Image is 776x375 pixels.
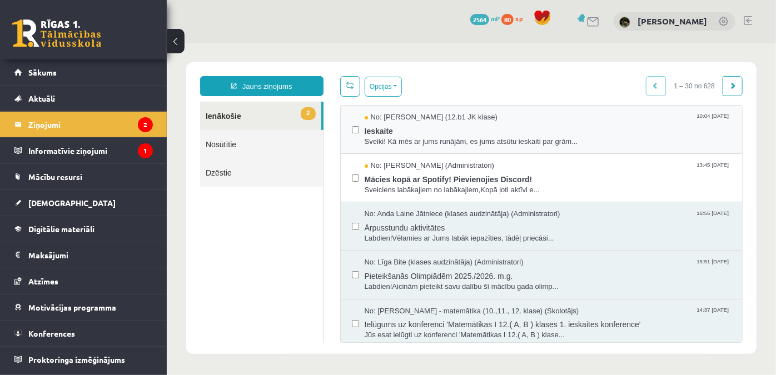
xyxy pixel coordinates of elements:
a: 80 xp [501,14,528,23]
span: Sākums [28,67,57,77]
a: Digitālie materiāli [14,216,153,242]
span: Ārpusstundu aktivitātes [198,177,565,191]
span: 15:51 [DATE] [528,214,564,223]
a: 2564 mP [470,14,500,23]
span: 1 – 30 no 628 [499,33,556,53]
span: Digitālie materiāli [28,224,94,234]
a: Mācību resursi [14,164,153,189]
a: 2Ienākošie [33,59,155,87]
span: No: [PERSON_NAME] (Administratori) [198,118,328,128]
a: No: Līga Bite (klases audzinātāja) (Administratori) 15:51 [DATE] Pieteikšanās Olimpiādēm 2025./20... [198,214,565,249]
a: Proktoringa izmēģinājums [14,347,153,372]
a: Nosūtītie [33,87,156,116]
img: Ričards Jansons [619,17,630,28]
span: Mācies kopā ar Spotify! Pievienojies Discord! [198,128,565,142]
span: Aktuāli [28,93,55,103]
a: No: Anda Laine Jātniece (klases audzinātāja) (Administratori) 16:55 [DATE] Ārpusstundu aktivitāte... [198,166,565,201]
i: 1 [138,143,153,158]
a: Rīgas 1. Tālmācības vidusskola [12,19,101,47]
a: Dzēstie [33,116,156,144]
span: No: [PERSON_NAME] (12.b1 JK klase) [198,69,331,80]
span: 14:37 [DATE] [528,263,564,272]
legend: Maksājumi [28,242,153,268]
a: Informatīvie ziņojumi1 [14,138,153,163]
span: xp [515,14,523,23]
span: Proktoringa izmēģinājums [28,354,125,364]
span: Jūs esat ielūgti uz konferenci 'Matemātikas I 12.( A, B ) klase... [198,287,565,298]
a: Ziņojumi2 [14,112,153,137]
span: Atzīmes [28,276,58,286]
button: Opcijas [198,34,235,54]
legend: Ziņojumi [28,112,153,137]
span: No: Anda Laine Jātniece (klases audzinātāja) (Administratori) [198,166,394,177]
span: 80 [501,14,514,25]
span: Labdien!Aicinām pieteikt savu dalību šī mācību gada olimp... [198,239,565,249]
span: Sveiki! Kā mēs ar jums runājām, es jums atsūtu ieskaiti par grām... [198,94,565,104]
a: No: [PERSON_NAME] - matemātika (10.,11., 12. klase) (Skolotājs) 14:37 [DATE] Ielūgums uz konferen... [198,263,565,298]
span: Labdien!Vēlamies ar Jums labāk iepazīties, tādēļ priecāsi... [198,191,565,201]
a: Konferences [14,321,153,346]
span: 10:04 [DATE] [528,69,564,78]
a: Aktuāli [14,86,153,111]
a: Jauns ziņojums [33,33,157,53]
span: 13:45 [DATE] [528,118,564,126]
span: Motivācijas programma [28,302,116,312]
a: [PERSON_NAME] [638,16,707,27]
a: No: [PERSON_NAME] (12.b1 JK klase) 10:04 [DATE] Ieskaite Sveiki! Kā mēs ar jums runājām, es jums ... [198,69,565,104]
span: Ieskaite [198,80,565,94]
span: Ielūgums uz konferenci 'Matemātikas I 12.( A, B ) klases 1. ieskaites konference' [198,273,565,287]
a: Atzīmes [14,268,153,294]
span: mP [491,14,500,23]
span: No: Līga Bite (klases audzinātāja) (Administratori) [198,214,357,225]
legend: Informatīvie ziņojumi [28,138,153,163]
a: Maksājumi [14,242,153,268]
a: [DEMOGRAPHIC_DATA] [14,190,153,216]
a: Motivācijas programma [14,294,153,320]
span: 16:55 [DATE] [528,166,564,174]
span: Pieteikšanās Olimpiādēm 2025./2026. m.g. [198,225,565,239]
span: Mācību resursi [28,172,82,182]
span: No: [PERSON_NAME] - matemātika (10.,11., 12. klase) (Skolotājs) [198,263,412,274]
span: Sveiciens labākajiem no labākajiem,Kopā ļoti aktīvi e... [198,142,565,153]
i: 2 [138,117,153,132]
span: Konferences [28,328,75,338]
a: Sākums [14,59,153,85]
span: 2564 [470,14,489,25]
span: 2 [134,64,148,77]
span: [DEMOGRAPHIC_DATA] [28,198,116,208]
a: No: [PERSON_NAME] (Administratori) 13:45 [DATE] Mācies kopā ar Spotify! Pievienojies Discord! Sve... [198,118,565,152]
